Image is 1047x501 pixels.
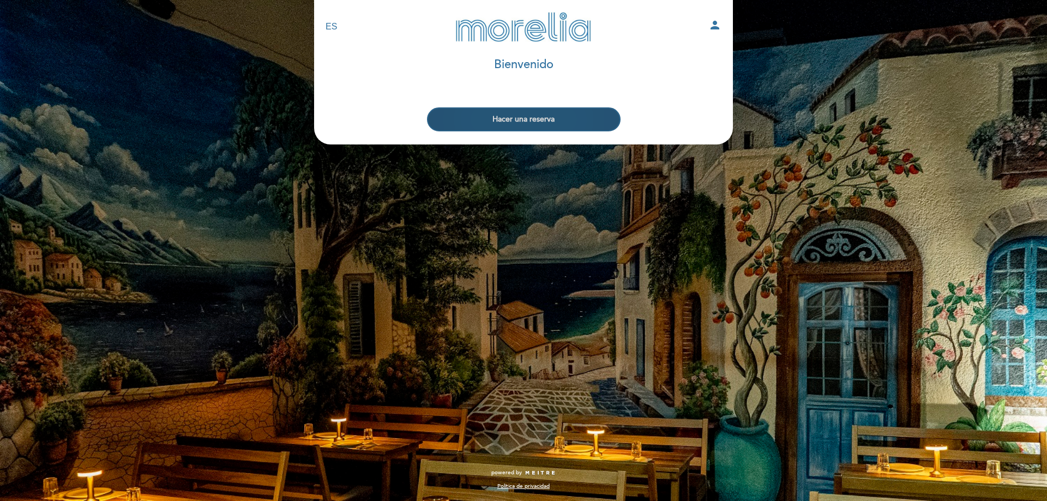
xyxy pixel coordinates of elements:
[491,469,522,476] span: powered by
[491,469,556,476] a: powered by
[525,470,556,476] img: MEITRE
[708,19,721,35] button: person
[455,12,592,42] a: Morelia
[494,58,553,71] h1: Bienvenido
[497,482,550,490] a: Política de privacidad
[708,19,721,32] i: person
[427,107,621,131] button: Hacer una reserva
